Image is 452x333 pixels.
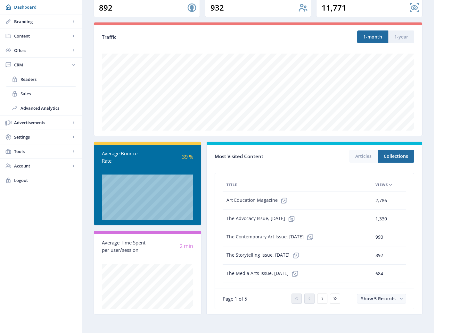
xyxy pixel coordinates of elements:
a: Readers [6,72,76,86]
span: Branding [14,18,70,25]
span: 990 [375,233,383,241]
span: Sales [21,90,76,97]
span: Content [14,33,70,39]
span: Title [226,181,237,189]
button: Articles [349,150,378,163]
span: Settings [14,134,70,140]
div: 11,771 [322,3,409,13]
span: Tools [14,148,70,155]
span: Account [14,163,70,169]
span: Art Education Magazine [226,194,291,207]
span: Page 1 of 5 [223,295,247,302]
span: 684 [375,270,383,277]
span: Readers [21,76,76,82]
span: 892 [375,252,383,259]
span: 39 % [182,153,193,160]
button: 1-month [357,30,388,43]
span: Advertisements [14,119,70,126]
span: CRM [14,62,70,68]
span: 2,786 [375,197,387,204]
span: The Storytelling Issue, [DATE] [226,249,302,262]
div: Average Bounce Rate [102,150,148,164]
span: The Contemporary Art Issue, [DATE] [226,231,316,243]
div: Traffic [102,33,258,41]
span: Views [375,181,388,189]
a: Advanced Analytics [6,101,76,115]
span: Show 5 Records [361,295,396,302]
span: The Advocacy Issue, [DATE] [226,212,298,225]
span: The Media Arts Issue, [DATE] [226,267,301,280]
div: 932 [210,3,298,13]
span: Offers [14,47,70,54]
a: Sales [6,87,76,101]
button: Show 5 Records [357,294,406,303]
div: 2 min [148,243,193,250]
div: Most Visited Content [215,151,314,161]
span: 1,330 [375,215,387,223]
div: Average Time Spent per user/session [102,239,148,253]
button: 1-year [388,30,414,43]
span: Advanced Analytics [21,105,76,111]
span: Dashboard [14,4,77,10]
span: Logout [14,177,77,184]
button: Collections [378,150,414,163]
div: 892 [99,3,187,13]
